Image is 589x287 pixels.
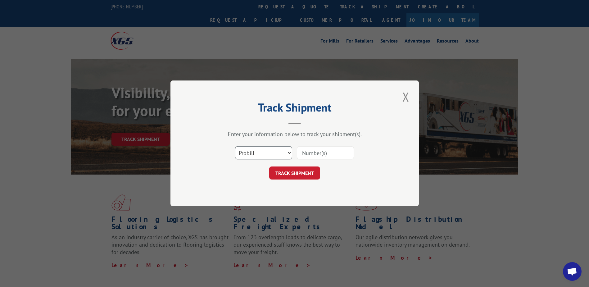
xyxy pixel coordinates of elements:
[269,167,320,180] button: TRACK SHIPMENT
[563,262,582,281] a: Open chat
[401,88,411,105] button: Close modal
[202,103,388,115] h2: Track Shipment
[297,147,354,160] input: Number(s)
[202,131,388,138] div: Enter your information below to track your shipment(s).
